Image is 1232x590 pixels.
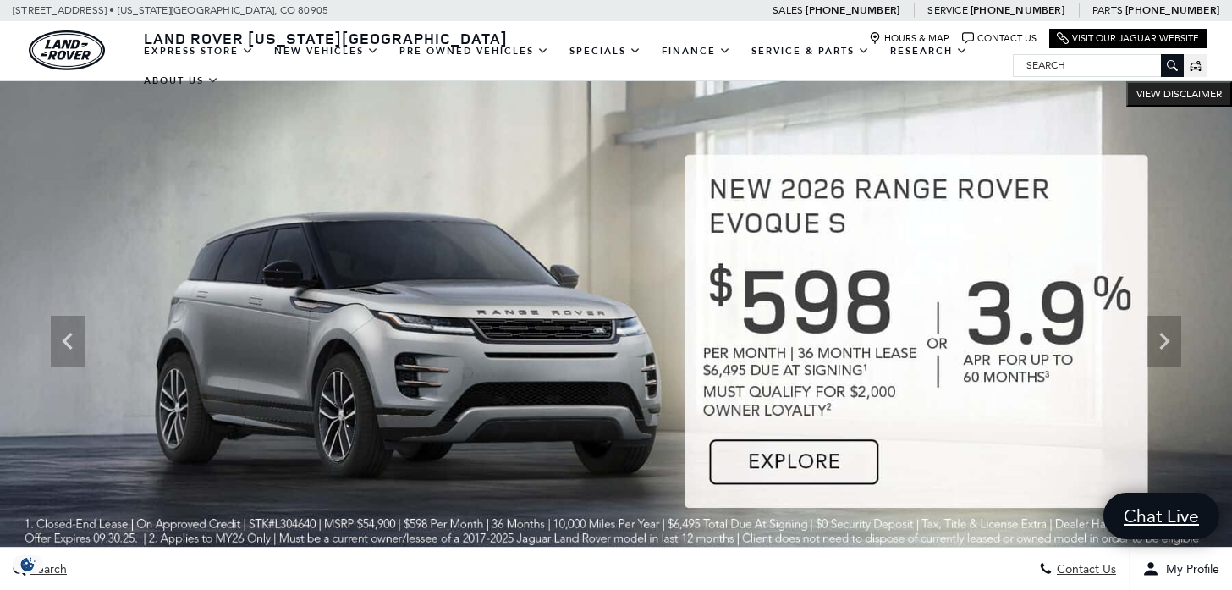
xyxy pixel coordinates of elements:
[8,555,47,573] img: Opt-Out Icon
[13,4,328,16] a: [STREET_ADDRESS] • [US_STATE][GEOGRAPHIC_DATA], CO 80905
[1125,3,1219,17] a: [PHONE_NUMBER]
[1147,316,1181,367] div: Next
[773,4,803,16] span: Sales
[962,32,1037,45] a: Contact Us
[29,30,105,70] a: land-rover
[1130,548,1232,590] button: Open user profile menu
[559,36,652,66] a: Specials
[134,66,229,96] a: About Us
[880,36,978,66] a: Research
[8,555,47,573] section: Click to Open Cookie Consent Modal
[134,28,518,48] a: Land Rover [US_STATE][GEOGRAPHIC_DATA]
[1126,81,1232,107] button: VIEW DISCLAIMER
[1115,505,1207,527] span: Chat Live
[264,36,389,66] a: New Vehicles
[927,4,967,16] span: Service
[806,3,899,17] a: [PHONE_NUMBER]
[1057,32,1199,45] a: Visit Our Jaguar Website
[652,36,741,66] a: Finance
[134,36,264,66] a: EXPRESS STORE
[144,28,508,48] span: Land Rover [US_STATE][GEOGRAPHIC_DATA]
[134,36,1013,96] nav: Main Navigation
[29,30,105,70] img: Land Rover
[869,32,949,45] a: Hours & Map
[1159,562,1219,576] span: My Profile
[389,36,559,66] a: Pre-Owned Vehicles
[51,316,85,367] div: Previous
[1092,4,1123,16] span: Parts
[1053,562,1116,576] span: Contact Us
[971,3,1064,17] a: [PHONE_NUMBER]
[741,36,880,66] a: Service & Parts
[1014,55,1183,75] input: Search
[1136,87,1222,101] span: VIEW DISCLAIMER
[1103,493,1219,539] a: Chat Live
